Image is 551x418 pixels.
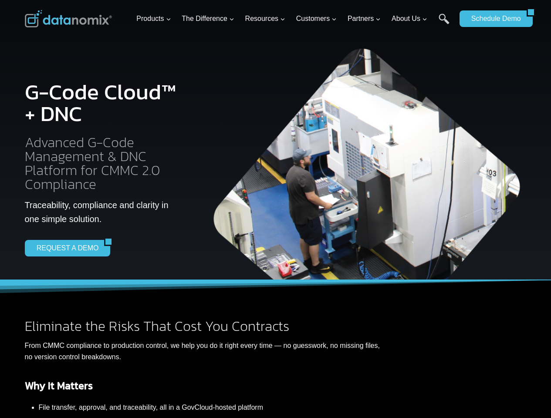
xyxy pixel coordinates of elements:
h2: Eliminate the Risks That Cost You Contracts [25,319,380,333]
strong: Why It Matters [25,378,93,393]
p: Traceability, compliance and clarity in one simple solution. [25,198,180,226]
p: From CMMC compliance to production control, we help you do it right every time — no guesswork, no... [25,340,380,362]
span: Resources [245,13,285,24]
span: About Us [392,13,427,24]
nav: Primary Navigation [133,5,455,33]
span: Products [136,13,171,24]
a: REQUEST A DEMO [25,240,105,256]
li: File transfer, approval, and traceability, all in a GovCloud-hosted platform [39,399,380,416]
img: Datanomix [25,10,112,27]
a: Schedule Demo [460,10,527,27]
h1: G-Code Cloud™ + DNC [25,81,180,125]
span: Partners [348,13,381,24]
a: Search [439,13,450,33]
span: Customers [296,13,337,24]
h2: Advanced G-Code Management & DNC Platform for CMMC 2.0 Compliance [25,135,180,191]
span: The Difference [182,13,234,24]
